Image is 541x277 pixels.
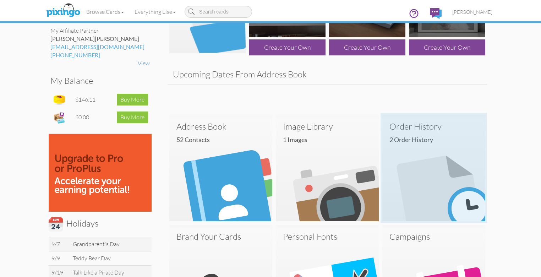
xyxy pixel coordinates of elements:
img: expense-icon.png [52,110,66,125]
div: [PERSON_NAME] [50,35,150,43]
h3: Campaigns [389,232,478,241]
img: order-history.svg [382,118,485,221]
img: pixingo logo [44,2,82,20]
h3: Address Book [176,122,265,131]
div: [PHONE_NUMBER] [50,51,150,59]
div: Create Your Own [409,39,485,55]
img: points-icon.png [52,93,66,107]
h3: Holidays [49,217,146,232]
td: 9/9 [49,251,70,265]
img: calendar.svg [49,217,63,232]
h3: Order History [389,122,478,131]
div: Buy More [117,112,148,123]
a: Everything Else [129,3,181,21]
img: comments.svg [430,8,442,19]
div: Create Your Own [329,39,405,55]
div: My Affiliate Partner [50,27,150,35]
div: Buy More [117,94,148,105]
h3: Personal Fonts [283,232,372,241]
h4: 1 images [283,136,377,143]
h4: 2 Order History [389,136,483,143]
a: [PERSON_NAME] [447,3,498,21]
td: 9/7 [49,237,70,251]
h3: Brand Your Cards [176,232,265,241]
img: upgrade_pro_1-100.jpg [49,134,152,212]
iframe: Chat [541,277,541,277]
input: Search cards [185,6,252,18]
td: $0.00 [73,109,104,126]
a: View [138,60,150,67]
h3: Upcoming Dates From Address Book [173,70,482,79]
td: Grandparent's Day [70,237,152,251]
h4: 52 Contacts [176,136,270,143]
img: image-library.svg [276,118,379,221]
h3: Image Library [283,122,372,131]
a: Browse Cards [81,3,129,21]
img: address-book.svg [169,118,272,221]
td: Teddy Bear Day [70,251,152,265]
div: [EMAIL_ADDRESS][DOMAIN_NAME] [50,43,150,51]
td: $146.11 [73,91,104,109]
h3: My Balance [50,76,144,85]
div: Create Your Own [249,39,326,55]
span: [PERSON_NAME] [452,9,492,15]
span: [PERSON_NAME] [95,35,139,42]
